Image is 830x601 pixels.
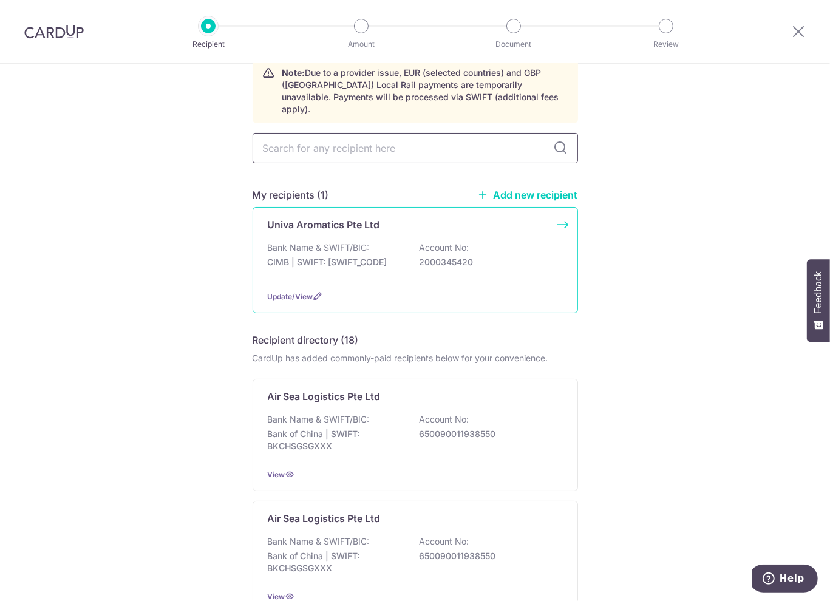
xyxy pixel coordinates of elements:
p: Account No: [420,242,469,254]
a: View [268,592,285,601]
p: 650090011938550 [420,428,556,440]
div: CardUp has added commonly-paid recipients below for your convenience. [253,352,578,364]
p: Bank Name & SWIFT/BIC: [268,535,370,548]
a: Update/View [268,292,313,301]
p: Bank Name & SWIFT/BIC: [268,242,370,254]
img: CardUp [24,24,84,39]
p: Air Sea Logistics Pte Ltd [268,511,381,526]
p: Account No: [420,535,469,548]
h5: Recipient directory (18) [253,333,359,347]
p: Due to a provider issue, EUR (selected countries) and GBP ([GEOGRAPHIC_DATA]) Local Rail payments... [282,67,568,115]
a: View [268,470,285,479]
span: Feedback [813,271,824,314]
p: Recipient [163,38,253,50]
strong: Note: [282,67,305,78]
p: Bank of China | SWIFT: BKCHSGSGXXX [268,550,404,574]
iframe: Opens a widget where you can find more information [752,565,818,595]
h5: My recipients (1) [253,188,329,202]
p: 650090011938550 [420,550,556,562]
p: Review [621,38,711,50]
p: Univa Aromatics Pte Ltd [268,217,380,232]
p: Bank of China | SWIFT: BKCHSGSGXXX [268,428,404,452]
p: Document [469,38,559,50]
p: 2000345420 [420,256,556,268]
p: Air Sea Logistics Pte Ltd [268,389,381,404]
p: Amount [316,38,406,50]
input: Search for any recipient here [253,133,578,163]
p: Account No: [420,413,469,426]
a: Add new recipient [478,189,578,201]
p: CIMB | SWIFT: [SWIFT_CODE] [268,256,404,268]
button: Feedback - Show survey [807,259,830,342]
p: Bank Name & SWIFT/BIC: [268,413,370,426]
